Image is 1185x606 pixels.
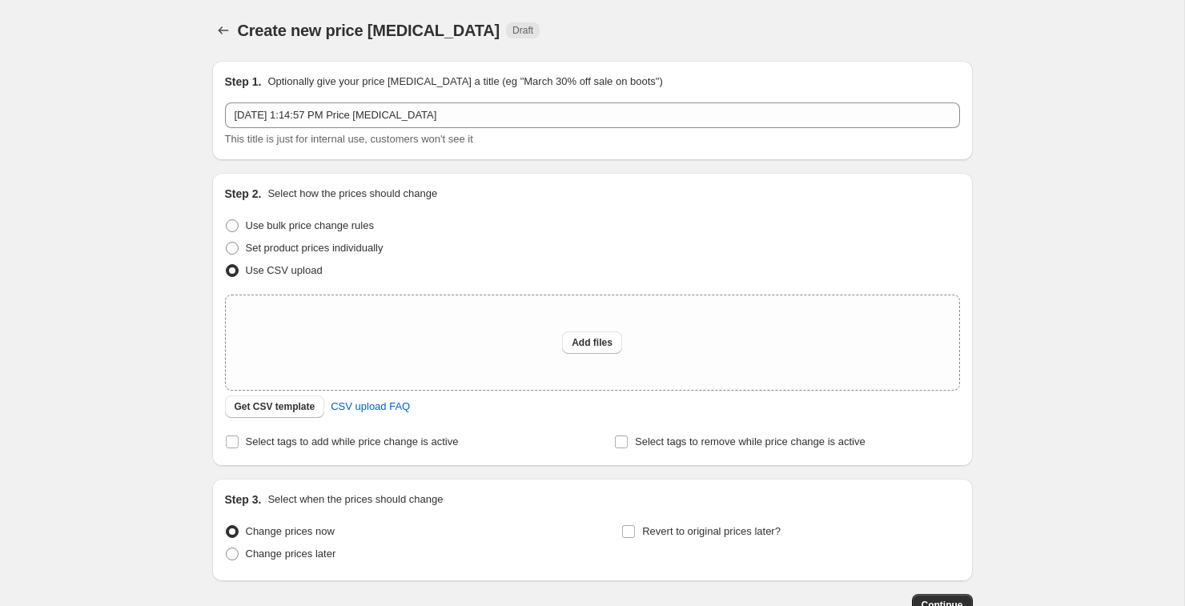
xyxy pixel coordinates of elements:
[238,22,500,39] span: Create new price [MEDICAL_DATA]
[225,74,262,90] h2: Step 1.
[635,435,866,447] span: Select tags to remove while price change is active
[246,219,374,231] span: Use bulk price change rules
[246,264,323,276] span: Use CSV upload
[225,492,262,508] h2: Step 3.
[235,400,315,413] span: Get CSV template
[225,186,262,202] h2: Step 2.
[331,399,410,415] span: CSV upload FAQ
[225,395,325,418] button: Get CSV template
[512,24,533,37] span: Draft
[246,242,384,254] span: Set product prices individually
[246,435,459,447] span: Select tags to add while price change is active
[562,331,622,354] button: Add files
[246,525,335,537] span: Change prices now
[225,102,960,128] input: 30% off holiday sale
[321,394,420,419] a: CSV upload FAQ
[642,525,781,537] span: Revert to original prices later?
[212,19,235,42] button: Price change jobs
[246,548,336,560] span: Change prices later
[267,74,662,90] p: Optionally give your price [MEDICAL_DATA] a title (eg "March 30% off sale on boots")
[225,133,473,145] span: This title is just for internal use, customers won't see it
[572,336,613,349] span: Add files
[267,492,443,508] p: Select when the prices should change
[267,186,437,202] p: Select how the prices should change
